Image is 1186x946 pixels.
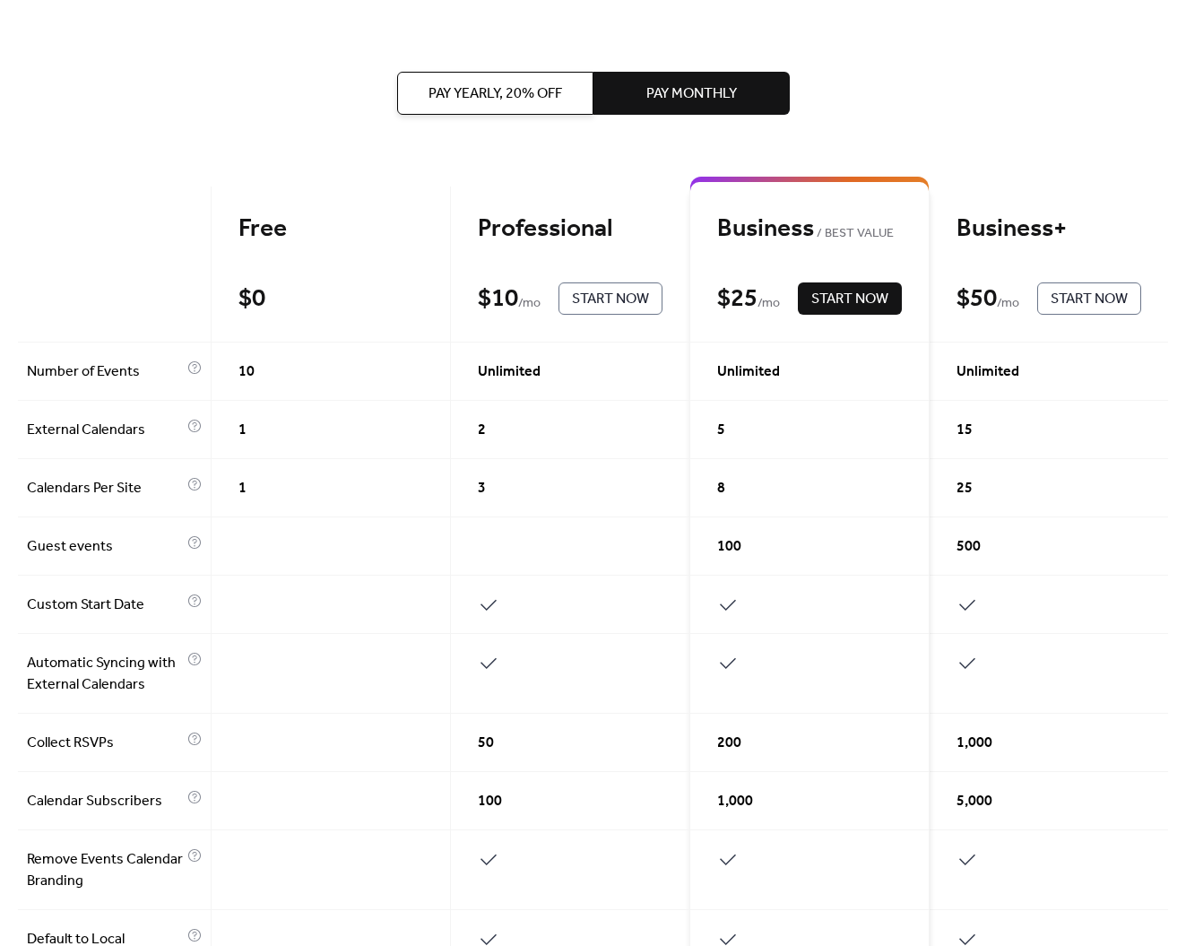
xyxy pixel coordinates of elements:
span: Automatic Syncing with External Calendars [27,653,183,696]
span: Start Now [572,289,649,310]
div: $ 10 [478,283,518,315]
span: Unlimited [717,361,780,383]
span: Unlimited [957,361,1019,383]
span: 8 [717,478,725,499]
span: 1 [238,420,247,441]
span: 500 [957,536,981,558]
span: Collect RSVPs [27,733,183,754]
span: 1,000 [717,791,753,812]
span: 100 [478,791,502,812]
span: Guest events [27,536,183,558]
div: Free [238,213,423,245]
div: $ 25 [717,283,757,315]
span: 10 [238,361,255,383]
span: Unlimited [478,361,541,383]
span: Custom Start Date [27,595,183,616]
span: / mo [518,293,541,315]
span: 1,000 [957,733,992,754]
span: 5 [717,420,725,441]
span: 25 [957,478,973,499]
span: Start Now [811,289,888,310]
span: 100 [717,536,741,558]
div: $ 50 [957,283,997,315]
span: Start Now [1051,289,1128,310]
div: Professional [478,213,662,245]
span: Remove Events Calendar Branding [27,849,183,892]
button: Start Now [798,282,902,315]
span: BEST VALUE [814,223,894,245]
button: Pay Monthly [593,72,790,115]
span: 200 [717,733,741,754]
span: Number of Events [27,361,183,383]
button: Start Now [1037,282,1141,315]
span: 2 [478,420,486,441]
div: Business+ [957,213,1141,245]
span: Pay Yearly, 20% off [429,83,562,105]
button: Start Now [558,282,662,315]
button: Pay Yearly, 20% off [397,72,593,115]
div: Business [717,213,902,245]
span: 1 [238,478,247,499]
span: Calendars Per Site [27,478,183,499]
span: / mo [757,293,780,315]
div: $ 0 [238,283,265,315]
span: 15 [957,420,973,441]
span: Calendar Subscribers [27,791,183,812]
span: 50 [478,733,494,754]
span: External Calendars [27,420,183,441]
span: 3 [478,478,486,499]
span: / mo [997,293,1019,315]
span: 5,000 [957,791,992,812]
span: Pay Monthly [646,83,737,105]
